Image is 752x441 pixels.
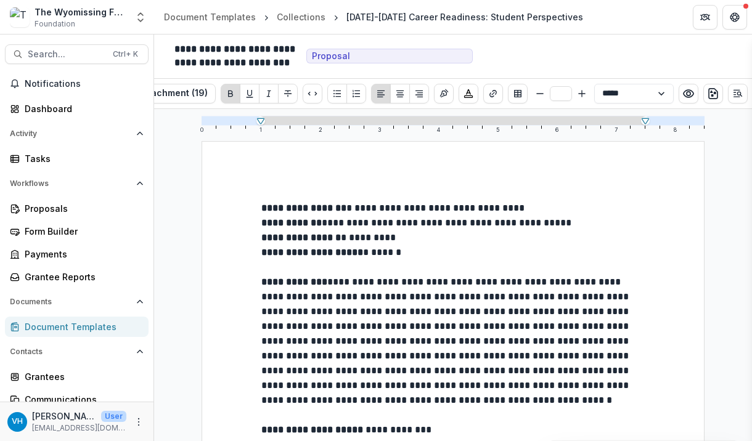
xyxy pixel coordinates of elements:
[10,179,131,188] span: Workflows
[240,84,260,103] button: Underline
[5,221,149,241] a: Form Builder
[483,84,503,103] button: Create link
[371,84,391,103] button: Align Left
[35,6,127,18] div: The Wyomissing Foundation
[346,10,583,23] div: [DATE]-[DATE] Career Readiness: Student Perspectives
[5,389,149,410] a: Communications
[25,202,139,215] div: Proposals
[35,18,75,30] span: Foundation
[5,99,149,119] a: Dashboard
[5,174,149,193] button: Open Workflows
[5,198,149,219] a: Proposals
[5,148,149,169] a: Tasks
[5,317,149,337] a: Document Templates
[159,8,588,26] nav: breadcrumb
[159,8,261,26] a: Document Templates
[132,5,149,30] button: Open entity switcher
[25,270,139,283] div: Grantee Reports
[25,393,139,406] div: Communications
[164,10,256,23] div: Document Templates
[25,370,139,383] div: Grantees
[5,74,149,94] button: Notifications
[131,415,146,429] button: More
[32,423,126,434] p: [EMAIL_ADDRESS][DOMAIN_NAME]
[25,102,139,115] div: Dashboard
[434,84,454,103] button: Insert Signature
[327,84,347,103] button: Bullet List
[32,410,96,423] p: [PERSON_NAME]
[409,84,429,103] button: Align Right
[722,5,747,30] button: Get Help
[508,84,528,103] button: Insert Table
[5,124,149,144] button: Open Activity
[277,10,325,23] div: Collections
[5,44,149,64] button: Search...
[221,84,240,103] button: Bold
[728,84,748,103] button: Open Editor Sidebar
[5,366,149,387] a: Grantees
[10,7,30,27] img: The Wyomissing Foundation
[533,86,547,101] button: Smaller
[574,86,589,101] button: Bigger
[10,347,131,356] span: Contacts
[278,84,298,103] button: Strike
[10,129,131,138] span: Activity
[346,84,366,103] button: Ordered List
[459,84,478,103] button: Choose font color
[259,84,279,103] button: Italicize
[12,418,23,426] div: Valeri Harteg
[5,342,149,362] button: Open Contacts
[25,225,139,238] div: Form Builder
[28,49,105,60] span: Search...
[312,51,350,62] span: Proposal
[10,297,131,306] span: Documents
[272,8,330,26] a: Collections
[5,292,149,312] button: Open Documents
[25,152,139,165] div: Tasks
[110,47,141,61] div: Ctrl + K
[679,84,698,103] button: Preview preview-doc.pdf
[25,79,144,89] span: Notifications
[693,5,717,30] button: Partners
[5,244,149,264] a: Payments
[390,84,410,103] button: Align Center
[703,84,723,103] button: download-word
[25,248,139,261] div: Payments
[101,411,126,422] p: User
[25,320,139,333] div: Document Templates
[303,84,322,103] button: Code
[5,267,149,287] a: Grantee Reports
